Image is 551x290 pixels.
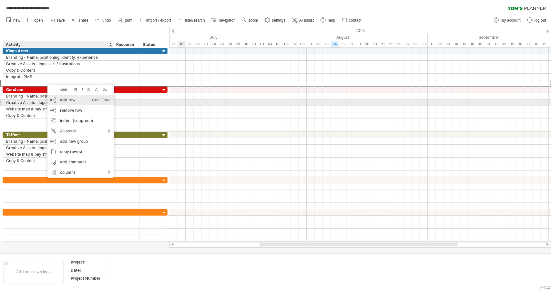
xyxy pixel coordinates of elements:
[535,18,546,23] span: log out
[468,41,476,47] div: Monday, 8 September 2025
[242,41,250,47] div: Wednesday, 30 July 2025
[347,41,355,47] div: Monday, 18 August 2025
[219,18,235,23] span: navigator
[240,16,260,25] a: zoom
[492,16,523,25] a: my account
[436,41,444,47] div: Tuesday, 2 September 2025
[79,18,88,23] span: share
[94,16,113,25] a: undo
[185,18,205,23] span: filter/search
[186,41,194,47] div: Monday, 21 July 2025
[272,18,285,23] span: settings
[379,41,387,47] div: Friday, 22 August 2025
[125,18,132,23] span: print
[331,41,339,47] div: Thursday, 14 August 2025
[116,16,134,25] a: print
[47,167,114,178] div: columns
[444,41,452,47] div: Wednesday, 3 September 2025
[107,259,162,265] div: ....
[57,18,65,23] span: save
[323,41,331,47] div: Wednesday, 13 August 2025
[6,138,110,144] div: Branding - Name, positioning, identity, experience
[299,41,307,47] div: Friday, 8 August 2025
[516,41,525,47] div: Tuesday, 16 September 2025
[492,41,500,47] div: Thursday, 11 September 2025
[500,41,508,47] div: Friday, 12 September 2025
[525,41,533,47] div: Wednesday, 17 September 2025
[47,136,114,147] div: add new group
[328,18,335,23] span: help
[6,151,110,157] div: Website map & pay structure
[71,275,106,281] div: Project Number
[202,41,210,47] div: Wednesday, 23 July 2025
[47,116,114,126] div: indent (subgroup)
[6,112,110,119] div: Copy & Content
[234,41,242,47] div: Tuesday, 29 July 2025
[143,41,157,48] div: Status
[6,145,110,151] div: Creative Assets - logos, art / illustrations
[266,41,274,47] div: Monday, 4 August 2025
[315,41,323,47] div: Tuesday, 12 August 2025
[349,18,362,23] span: contact
[291,16,316,25] a: AI assist
[218,41,226,47] div: Friday, 25 July 2025
[258,34,428,41] div: August 2025
[6,132,110,138] div: Teffont
[363,41,371,47] div: Wednesday, 20 August 2025
[70,16,90,25] a: share
[47,126,114,136] div: AI-assist
[460,41,468,47] div: Friday, 5 September 2025
[6,74,110,80] div: Integrate PMS
[169,41,178,47] div: Thursday, 17 July 2025
[340,16,363,25] a: contact
[501,18,521,23] span: my account
[60,108,82,113] span: remove row
[452,41,460,47] div: Thursday, 4 September 2025
[428,41,436,47] div: Monday, 1 September 2025
[274,41,282,47] div: Tuesday, 5 August 2025
[355,41,363,47] div: Tuesday, 19 August 2025
[420,41,428,47] div: Friday, 29 August 2025
[249,18,258,23] span: zoom
[26,16,45,25] a: open
[307,41,315,47] div: Monday, 11 August 2025
[387,41,395,47] div: Monday, 25 August 2025
[299,18,314,23] span: AI assist
[258,41,266,47] div: Friday, 1 August 2025
[403,41,412,47] div: Wednesday, 27 August 2025
[6,61,110,67] div: Creative Assets - logos, art / illustrations
[5,16,22,25] a: new
[210,16,237,25] a: navigator
[47,147,114,157] div: copy row(s)
[291,41,299,47] div: Thursday, 7 August 2025
[146,18,171,23] span: import / export
[6,106,110,112] div: Website map & pay structure
[541,41,549,47] div: Friday, 19 September 2025
[540,285,550,290] div: v 422
[282,41,291,47] div: Wednesday, 6 August 2025
[6,67,110,73] div: Copy & Content
[194,41,202,47] div: Tuesday, 22 July 2025
[395,41,403,47] div: Tuesday, 26 August 2025
[6,54,110,60] div: Branding - Name, positioning, identity, experience
[526,16,548,25] a: log out
[92,95,111,105] div: Ctrl+Enter
[34,18,43,23] span: open
[371,41,379,47] div: Thursday, 21 August 2025
[250,41,258,47] div: Thursday, 31 July 2025
[412,41,420,47] div: Thursday, 28 August 2025
[210,41,218,47] div: Thursday, 24 July 2025
[116,41,136,48] div: Resource
[6,99,110,106] div: Creative Assets - logos, art / illustrations
[3,260,64,284] div: Add your own logo
[107,267,162,273] div: ....
[48,16,67,25] a: save
[508,41,516,47] div: Monday, 15 September 2025
[484,41,492,47] div: Wednesday, 10 September 2025
[6,93,110,99] div: Branding - Name, positioning, identity, experience
[102,18,111,23] span: undo
[107,275,162,281] div: ....
[47,157,114,167] div: add comment
[71,259,106,265] div: Project:
[176,16,207,25] a: filter/search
